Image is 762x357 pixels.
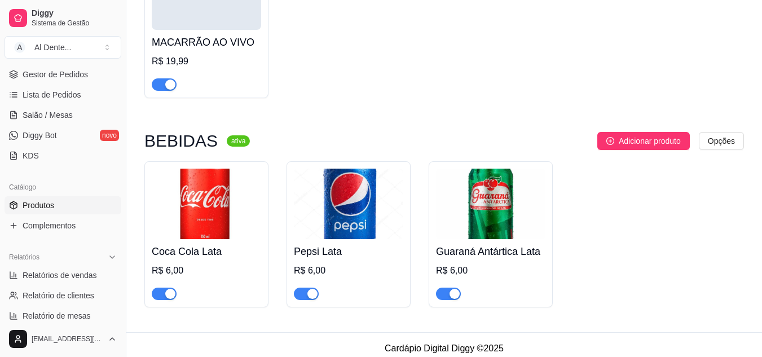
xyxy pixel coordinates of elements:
span: Diggy Bot [23,130,57,141]
button: [EMAIL_ADDRESS][DOMAIN_NAME] [5,325,121,352]
h4: Coca Cola Lata [152,244,261,259]
span: Sistema de Gestão [32,19,117,28]
span: Relatórios [9,253,39,262]
span: Produtos [23,200,54,211]
span: Lista de Pedidos [23,89,81,100]
a: KDS [5,147,121,165]
div: Al Dente ... [34,42,71,53]
span: Salão / Mesas [23,109,73,121]
a: DiggySistema de Gestão [5,5,121,32]
span: [EMAIL_ADDRESS][DOMAIN_NAME] [32,334,103,343]
span: A [14,42,25,53]
img: product-image [436,169,545,239]
div: R$ 19,99 [152,55,261,68]
span: Relatório de mesas [23,310,91,321]
div: R$ 6,00 [152,264,261,277]
sup: ativa [227,135,250,147]
img: product-image [294,169,403,239]
a: Gestor de Pedidos [5,65,121,83]
span: Gestor de Pedidos [23,69,88,80]
span: Adicionar produto [619,135,681,147]
span: plus-circle [606,137,614,145]
span: Relatório de clientes [23,290,94,301]
button: Select a team [5,36,121,59]
a: Relatório de clientes [5,287,121,305]
span: Relatórios de vendas [23,270,97,281]
h4: MACARRÃO AO VIVO [152,34,261,50]
h4: Pepsi Lata [294,244,403,259]
span: Diggy [32,8,117,19]
button: Opções [699,132,744,150]
a: Relatório de mesas [5,307,121,325]
a: Salão / Mesas [5,106,121,124]
img: product-image [152,169,261,239]
a: Produtos [5,196,121,214]
span: Opções [708,135,735,147]
button: Adicionar produto [597,132,690,150]
h4: Guaraná Antártica Lata [436,244,545,259]
div: R$ 6,00 [294,264,403,277]
a: Lista de Pedidos [5,86,121,104]
a: Relatórios de vendas [5,266,121,284]
h3: BEBIDAS [144,134,218,148]
a: Diggy Botnovo [5,126,121,144]
span: Complementos [23,220,76,231]
a: Complementos [5,217,121,235]
div: Catálogo [5,178,121,196]
span: KDS [23,150,39,161]
div: R$ 6,00 [436,264,545,277]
